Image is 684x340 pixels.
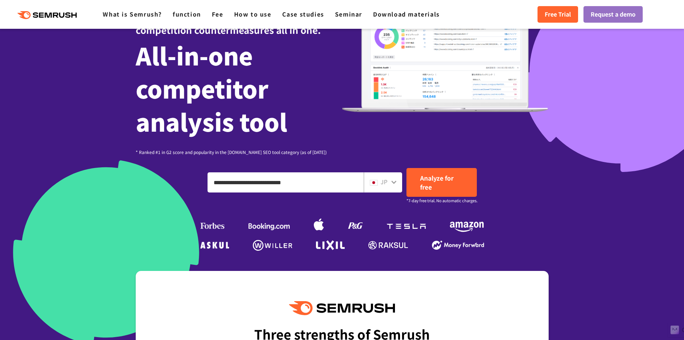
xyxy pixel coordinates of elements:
font: Request a demo [591,10,636,18]
a: Download materials [373,10,440,18]
font: Analyze for free [420,173,453,191]
a: Request a demo [583,6,643,23]
a: Fee [212,10,223,18]
font: JP [381,177,387,186]
a: Analyze for free [406,168,477,197]
a: What is Semrush? [103,10,162,18]
a: Case studies [282,10,324,18]
a: function [173,10,201,18]
font: All-in-one [136,38,253,72]
font: * Ranked #1 in G2 score and popularity in the [DOMAIN_NAME] SEO tool category (as of [DATE]) [136,149,327,155]
input: Enter a domain, keyword or URL [208,173,363,192]
img: Semrush [289,301,395,315]
a: How to use [234,10,271,18]
a: Free Trial [538,6,578,23]
font: Free Trial [545,10,571,18]
font: *7-day free trial. No automatic charges. [406,198,478,203]
font: competitor analysis tool [136,71,287,139]
a: Seminar [335,10,362,18]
